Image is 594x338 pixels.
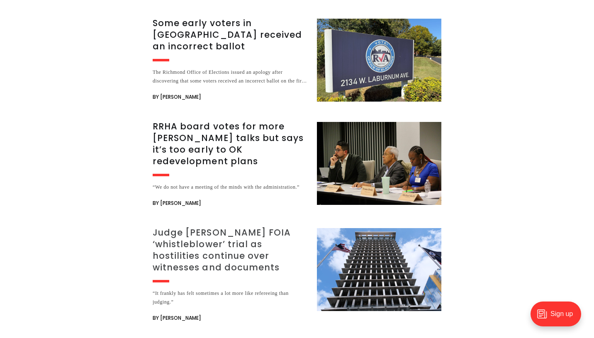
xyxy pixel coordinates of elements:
[317,122,441,205] img: RRHA board votes for more Gilpin talks but says it’s too early to OK redevelopment plans
[523,297,594,338] iframe: portal-trigger
[153,183,307,192] div: “We do not have a meeting of the minds with the administration.”
[153,92,201,102] span: By [PERSON_NAME]
[153,228,441,323] a: Judge [PERSON_NAME] FOIA ‘whistleblower’ trial as hostilities continue over witnesses and documen...
[153,289,307,306] div: “It frankly has felt sometimes a lot more like refereeing than judging.”
[317,228,441,311] img: Judge postpones FOIA ‘whistleblower’ trial as hostilities continue over witnesses and documents
[153,121,307,167] h3: RRHA board votes for more [PERSON_NAME] talks but says it’s too early to OK redevelopment plans
[317,19,441,102] img: Some early voters in Richmond received an incorrect ballot
[153,198,201,208] span: By [PERSON_NAME]
[153,19,441,102] a: Some early voters in [GEOGRAPHIC_DATA] received an incorrect ballot The Richmond Office of Electi...
[153,227,307,273] h3: Judge [PERSON_NAME] FOIA ‘whistleblower’ trial as hostilities continue over witnesses and documents
[153,17,307,52] h3: Some early voters in [GEOGRAPHIC_DATA] received an incorrect ballot
[153,313,201,323] span: By [PERSON_NAME]
[153,122,441,208] a: RRHA board votes for more [PERSON_NAME] talks but says it’s too early to OK redevelopment plans “...
[153,68,307,85] div: The Richmond Office of Elections issued an apology after discovering that some voters received an...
